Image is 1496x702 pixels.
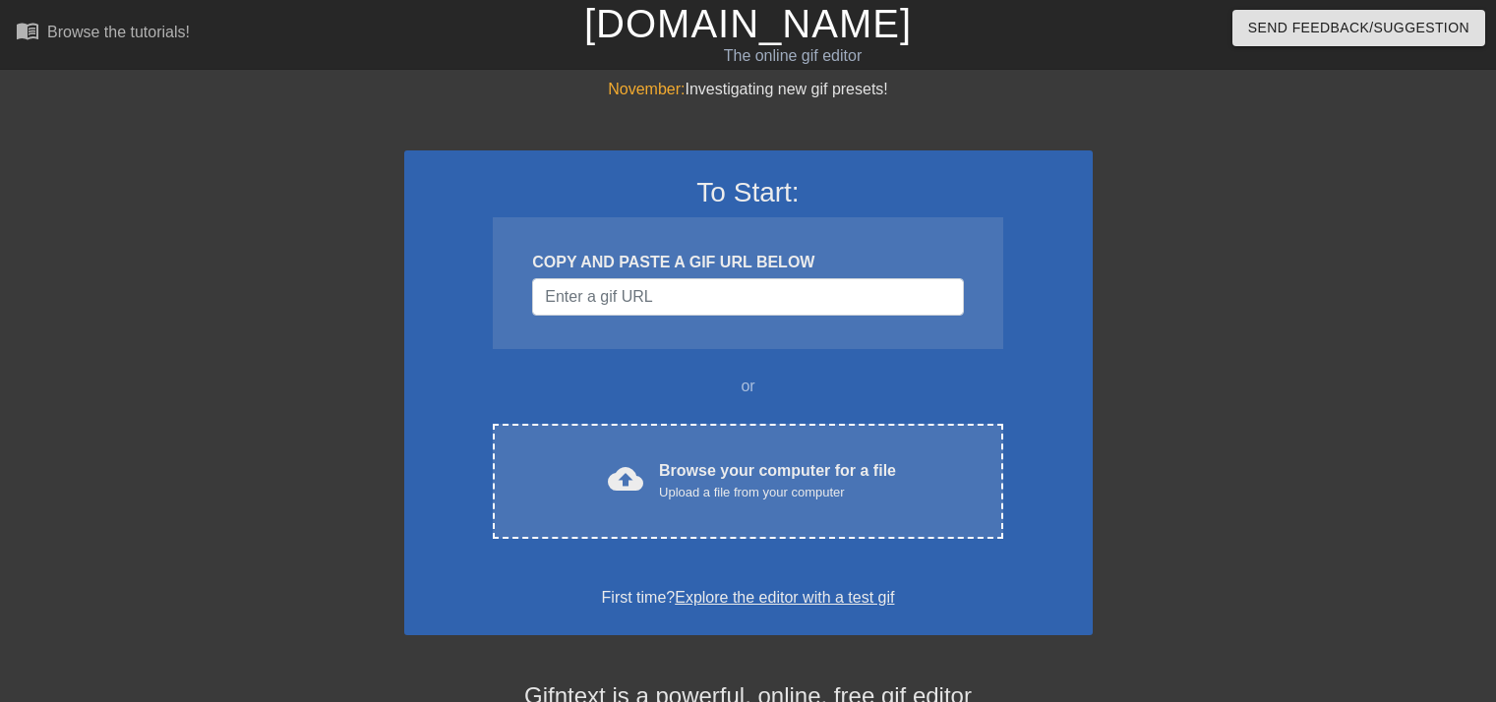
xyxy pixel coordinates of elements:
[509,44,1077,68] div: The online gif editor
[430,586,1067,610] div: First time?
[584,2,912,45] a: [DOMAIN_NAME]
[608,81,685,97] span: November:
[675,589,894,606] a: Explore the editor with a test gif
[532,278,963,316] input: Username
[532,251,963,274] div: COPY AND PASTE A GIF URL BELOW
[47,24,190,40] div: Browse the tutorials!
[659,483,896,502] div: Upload a file from your computer
[430,176,1067,209] h3: To Start:
[608,461,643,497] span: cloud_upload
[659,459,896,502] div: Browse your computer for a file
[16,19,39,42] span: menu_book
[1232,10,1485,46] button: Send Feedback/Suggestion
[16,19,190,49] a: Browse the tutorials!
[404,78,1093,101] div: Investigating new gif presets!
[1248,16,1469,40] span: Send Feedback/Suggestion
[455,375,1042,398] div: or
